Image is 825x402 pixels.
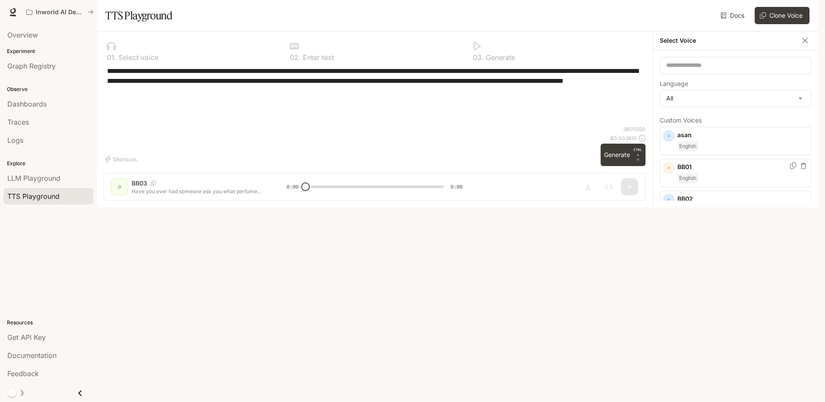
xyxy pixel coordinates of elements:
[633,147,642,157] p: CTRL +
[755,7,809,24] button: Clone Voice
[290,54,301,61] p: 0 2 .
[117,54,158,61] p: Select voice
[105,7,172,24] h1: TTS Playground
[36,9,84,16] p: Inworld AI Demos
[22,3,98,21] button: All workspaces
[660,117,812,123] p: Custom Voices
[484,54,515,61] p: Generate
[677,173,698,183] span: English
[660,90,811,107] div: All
[677,163,808,171] p: BB01
[104,152,140,166] button: Shortcuts
[601,144,646,166] button: GenerateCTRL +⏎
[677,141,698,151] span: English
[107,54,117,61] p: 0 1 .
[677,195,808,203] p: BB02
[719,7,748,24] a: Docs
[677,131,808,139] p: asan
[789,162,797,169] button: Copy Voice ID
[473,54,484,61] p: 0 3 .
[633,147,642,163] p: ⏎
[301,54,334,61] p: Enter text
[660,81,688,87] p: Language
